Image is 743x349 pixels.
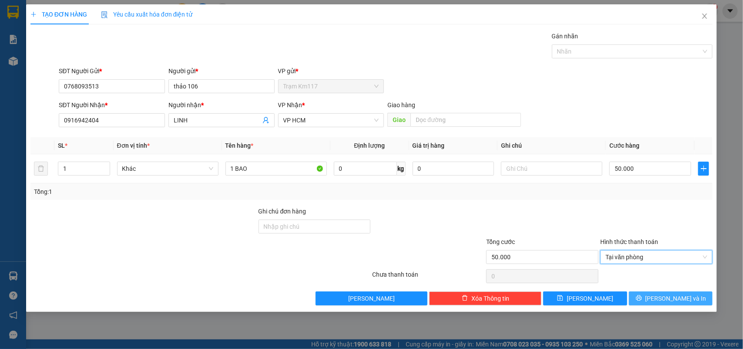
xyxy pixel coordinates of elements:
[410,113,521,127] input: Dọc đường
[30,11,87,18] span: TẠO ĐƠN HÀNG
[7,8,21,17] span: Gửi:
[122,162,213,175] span: Khác
[387,102,415,108] span: Giao hàng
[58,142,65,149] span: SL
[387,113,410,127] span: Giao
[101,11,108,18] img: icon
[413,162,494,176] input: 0
[34,187,287,197] div: Tổng: 1
[699,165,709,172] span: plus
[703,254,708,260] span: close-circle
[168,66,275,76] div: Người gửi
[74,8,95,17] span: Nhận:
[543,291,627,305] button: save[PERSON_NAME]
[7,28,68,39] div: thảo 106
[74,28,135,41] div: 0916942404
[59,100,165,110] div: SĐT Người Nhận
[501,162,602,176] input: Ghi Chú
[283,114,379,127] span: VP HCM
[557,295,563,302] span: save
[462,295,468,302] span: delete
[7,7,68,28] div: Trạm Km117
[7,56,70,67] div: 40.000
[74,18,135,28] div: LINH
[413,142,445,149] span: Giá trị hàng
[7,57,31,66] span: Đã TT :
[354,142,385,149] span: Định lượng
[34,162,48,176] button: delete
[609,142,639,149] span: Cước hàng
[397,162,406,176] span: kg
[629,291,713,305] button: printer[PERSON_NAME] và In
[101,11,193,18] span: Yêu cầu xuất hóa đơn điện tử
[100,162,110,169] span: Increase Value
[278,66,384,76] div: VP gửi
[259,208,306,215] label: Ghi chú đơn hàng
[429,291,541,305] button: deleteXóa Thông tin
[59,66,165,76] div: SĐT Người Gửi
[600,238,658,245] label: Hình thức thanh toán
[605,251,707,264] span: Tại văn phòng
[225,142,254,149] span: Tên hàng
[259,220,371,234] input: Ghi chú đơn hàng
[486,238,515,245] span: Tổng cước
[693,4,717,29] button: Close
[567,294,613,303] span: [PERSON_NAME]
[168,100,275,110] div: Người nhận
[698,162,709,176] button: plus
[636,295,642,302] span: printer
[30,11,37,17] span: plus
[552,33,578,40] label: Gán nhãn
[316,291,428,305] button: [PERSON_NAME]
[646,294,706,303] span: [PERSON_NAME] và In
[278,102,303,108] span: VP Nhận
[74,7,135,18] div: VP HCM
[262,117,269,124] span: user-add
[348,294,395,303] span: [PERSON_NAME]
[498,137,606,154] th: Ghi chú
[372,270,486,285] div: Chưa thanh toán
[283,80,379,93] span: Trạm Km117
[117,142,150,149] span: Đơn vị tính
[7,39,68,51] div: 0768093513
[225,162,327,176] input: VD: Bàn, Ghế
[103,169,108,175] span: down
[471,294,509,303] span: Xóa Thông tin
[701,13,708,20] span: close
[100,169,110,175] span: Decrease Value
[103,163,108,169] span: up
